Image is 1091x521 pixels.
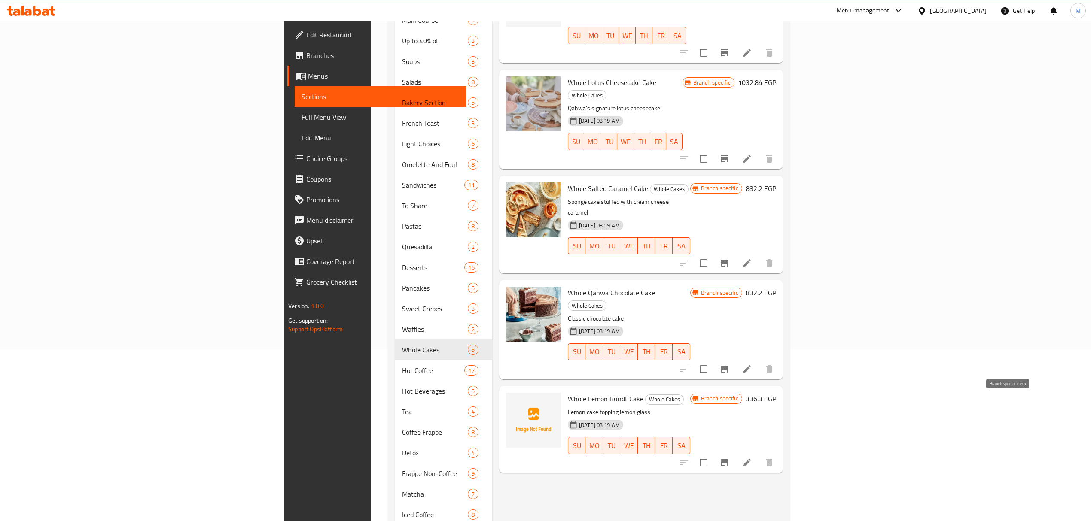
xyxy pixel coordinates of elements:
[506,182,561,237] img: Whole Salted Caramel Cake
[402,159,468,170] span: Omelette And Foul
[468,303,478,314] div: items
[468,161,478,169] span: 8
[576,421,623,429] span: [DATE] 03:19 AM
[402,386,468,396] span: Hot Beverages
[465,181,478,189] span: 11
[402,427,468,437] div: Coffee Frappe
[468,202,478,210] span: 7
[306,277,459,287] span: Grocery Checklist
[402,180,464,190] span: Sandwiches
[620,437,638,454] button: WE
[606,30,616,42] span: TU
[402,406,468,417] div: Tea
[620,343,638,360] button: WE
[605,136,614,148] span: TU
[698,394,742,403] span: Branch specific
[656,30,666,42] span: FR
[468,58,478,66] span: 3
[468,119,478,127] span: 3
[746,287,776,299] h6: 832.2 EGP
[759,359,780,379] button: delete
[676,439,687,452] span: SA
[568,133,584,150] button: SU
[402,36,468,46] span: Up to 40% off
[402,324,468,334] div: Waffles
[306,194,459,205] span: Promotions
[395,195,492,216] div: To Share7
[288,324,343,335] a: Support.OpsPlatform
[572,240,582,252] span: SU
[402,97,468,108] span: Bakery Section
[287,148,466,169] a: Choice Groups
[402,448,468,458] span: Detox
[402,509,468,520] span: Iced Coffee
[287,210,466,230] a: Menu disclaimer
[589,439,600,452] span: MO
[695,254,713,272] span: Select to update
[306,215,459,225] span: Menu disclaimer
[673,437,690,454] button: SA
[622,30,632,42] span: WE
[698,184,742,192] span: Branch specific
[568,237,585,254] button: SU
[930,6,987,15] div: [GEOGRAPHIC_DATA]
[468,77,478,87] div: items
[395,298,492,319] div: Sweet Crepes3
[402,489,468,499] div: Matcha
[645,394,684,405] div: Whole Cakes
[468,428,478,436] span: 8
[695,44,713,62] span: Select to update
[624,439,634,452] span: WE
[621,136,631,148] span: WE
[742,457,752,468] a: Edit menu item
[606,345,617,358] span: TU
[465,264,478,272] span: 16
[695,454,713,472] span: Select to update
[468,37,478,45] span: 3
[287,45,466,66] a: Branches
[637,136,646,148] span: TH
[302,133,459,143] span: Edit Menu
[395,422,492,442] div: Coffee Frappe8
[288,300,309,312] span: Version:
[650,184,688,194] span: Whole Cakes
[295,127,466,148] a: Edit Menu
[468,222,478,230] span: 8
[742,48,752,58] a: Edit menu item
[468,284,478,292] span: 5
[658,439,669,452] span: FR
[287,24,466,45] a: Edit Restaurant
[308,71,459,81] span: Menus
[395,51,492,72] div: Soups3
[468,242,478,252] div: items
[606,240,617,252] span: TU
[572,345,582,358] span: SU
[395,30,492,51] div: Up to 40% off3
[468,56,478,67] div: items
[638,343,655,360] button: TH
[468,406,478,417] div: items
[468,118,478,128] div: items
[395,236,492,257] div: Quesadilla2
[568,313,690,324] p: Classic chocolate cake
[468,139,478,149] div: items
[468,305,478,313] span: 3
[468,243,478,251] span: 2
[576,221,623,230] span: [DATE] 03:19 AM
[395,175,492,195] div: Sandwiches11
[568,301,606,311] span: Whole Cakes
[468,159,478,170] div: items
[695,360,713,378] span: Select to update
[402,221,468,231] span: Pastas
[402,242,468,252] span: Quesadilla
[641,240,652,252] span: TH
[402,303,468,314] div: Sweet Crepes
[636,27,652,44] button: TH
[306,153,459,164] span: Choice Groups
[673,343,690,360] button: SA
[395,339,492,360] div: Whole Cakes5
[395,319,492,339] div: Waffles2
[738,76,776,88] h6: 1032.84 EGP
